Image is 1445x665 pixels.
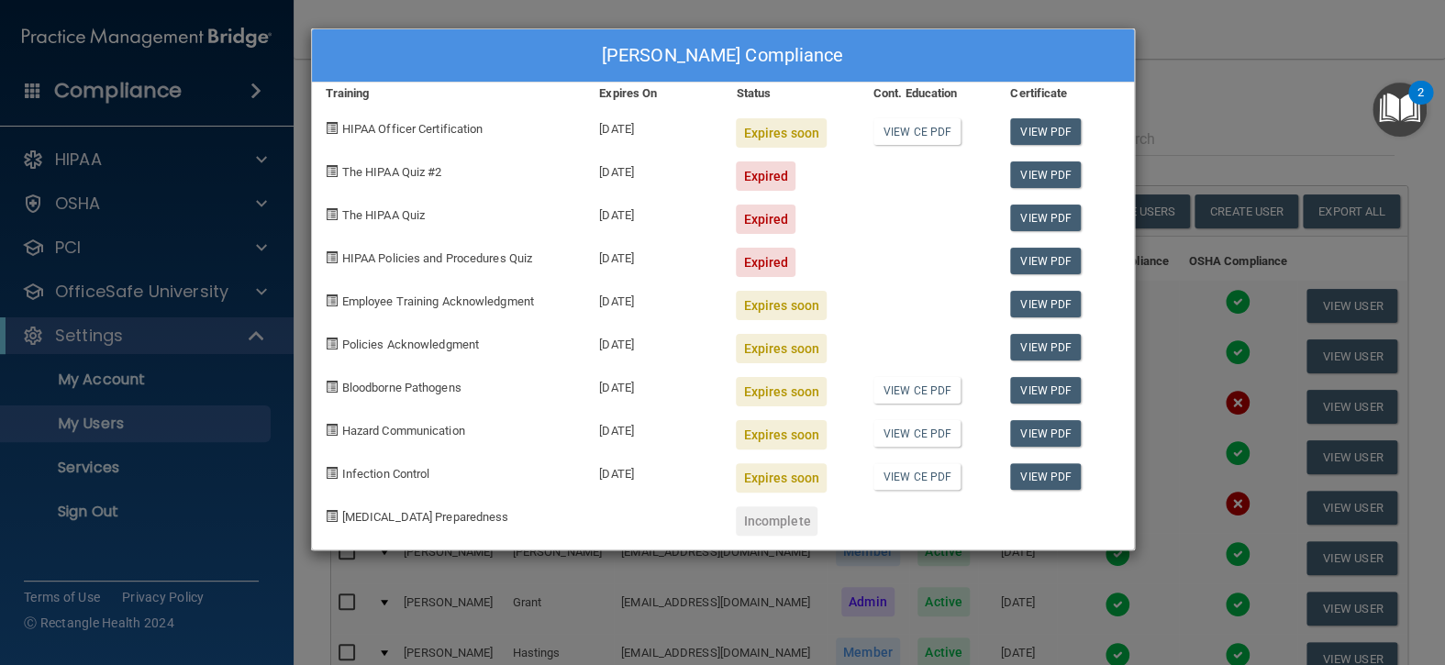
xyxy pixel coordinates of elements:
[1010,161,1081,188] a: View PDF
[873,377,961,404] a: View CE PDF
[1373,83,1427,137] button: Open Resource Center, 2 new notifications
[736,463,826,493] div: Expires soon
[736,291,826,320] div: Expires soon
[1010,248,1081,274] a: View PDF
[342,424,465,438] span: Hazard Communication
[312,83,586,105] div: Training
[585,363,722,406] div: [DATE]
[342,338,479,351] span: Policies Acknowledgment
[1010,205,1081,231] a: View PDF
[722,83,859,105] div: Status
[860,83,996,105] div: Cont. Education
[585,148,722,191] div: [DATE]
[736,334,826,363] div: Expires soon
[342,208,425,222] span: The HIPAA Quiz
[585,406,722,449] div: [DATE]
[1417,93,1424,116] div: 2
[1010,463,1081,490] a: View PDF
[873,420,961,447] a: View CE PDF
[1010,118,1081,145] a: View PDF
[1010,377,1081,404] a: View PDF
[736,506,817,536] div: Incomplete
[1010,334,1081,360] a: View PDF
[585,191,722,234] div: [DATE]
[585,234,722,277] div: [DATE]
[342,510,509,524] span: [MEDICAL_DATA] Preparedness
[342,165,442,179] span: The HIPAA Quiz #2
[342,467,430,481] span: Infection Control
[585,105,722,148] div: [DATE]
[873,463,961,490] a: View CE PDF
[585,277,722,320] div: [DATE]
[1010,291,1081,317] a: View PDF
[585,320,722,363] div: [DATE]
[736,205,795,234] div: Expired
[312,29,1134,83] div: [PERSON_NAME] Compliance
[736,118,826,148] div: Expires soon
[736,420,826,449] div: Expires soon
[736,161,795,191] div: Expired
[342,294,534,308] span: Employee Training Acknowledgment
[736,377,826,406] div: Expires soon
[873,118,961,145] a: View CE PDF
[342,122,484,136] span: HIPAA Officer Certification
[996,83,1133,105] div: Certificate
[342,381,461,394] span: Bloodborne Pathogens
[736,248,795,277] div: Expired
[342,251,532,265] span: HIPAA Policies and Procedures Quiz
[585,449,722,493] div: [DATE]
[1010,420,1081,447] a: View PDF
[585,83,722,105] div: Expires On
